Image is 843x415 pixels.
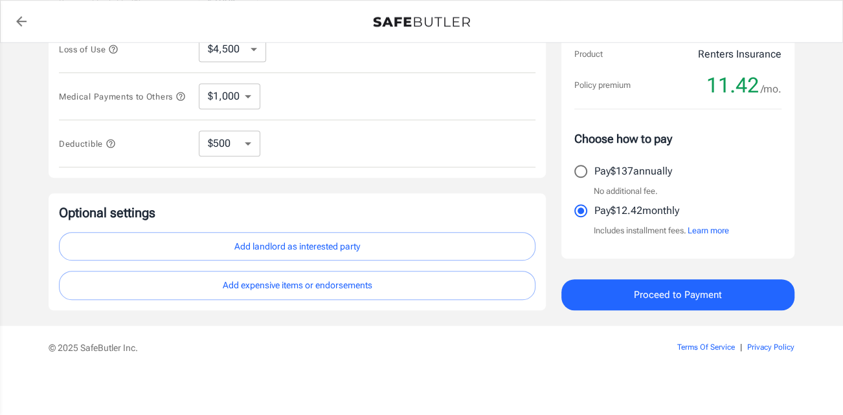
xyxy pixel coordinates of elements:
[561,279,794,310] button: Proceed to Payment
[677,343,735,352] a: Terms Of Service
[594,224,729,237] p: Includes installment fees.
[59,89,186,104] button: Medical Payments to Others
[747,343,794,352] a: Privacy Policy
[59,45,118,54] span: Loss of Use
[574,48,603,61] p: Product
[594,164,672,179] p: Pay $137 annually
[634,286,722,303] span: Proceed to Payment
[59,136,116,151] button: Deductible
[373,17,470,27] img: Back to quotes
[574,130,781,147] p: Choose how to pay
[740,343,742,352] span: |
[698,47,781,62] p: Renters Insurance
[59,204,535,222] p: Optional settings
[594,185,658,198] p: No additional fee.
[59,271,535,300] button: Add expensive items or endorsements
[574,79,631,92] p: Policy premium
[59,92,186,101] span: Medical Payments to Others
[59,139,116,149] span: Deductible
[8,8,34,34] a: back to quotes
[59,41,118,57] button: Loss of Use
[688,224,729,237] button: Learn more
[59,232,535,261] button: Add landlord as interested party
[706,72,759,98] span: 11.42
[761,80,781,98] span: /mo.
[49,341,604,354] p: © 2025 SafeButler Inc.
[594,203,679,218] p: Pay $12.42 monthly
